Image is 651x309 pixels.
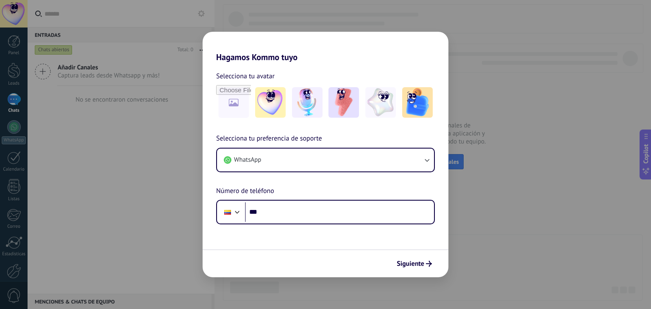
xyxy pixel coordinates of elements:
[216,71,275,82] span: Selecciona tu avatar
[365,87,396,118] img: -4.jpeg
[203,32,448,62] h2: Hagamos Kommo tuyo
[220,203,236,221] div: Colombia: + 57
[234,156,261,164] span: WhatsApp
[217,149,434,171] button: WhatsApp
[255,87,286,118] img: -1.jpeg
[393,257,436,271] button: Siguiente
[216,186,274,197] span: Número de teléfono
[292,87,323,118] img: -2.jpeg
[402,87,433,118] img: -5.jpeg
[397,261,424,267] span: Siguiente
[328,87,359,118] img: -3.jpeg
[216,133,322,144] span: Selecciona tu preferencia de soporte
